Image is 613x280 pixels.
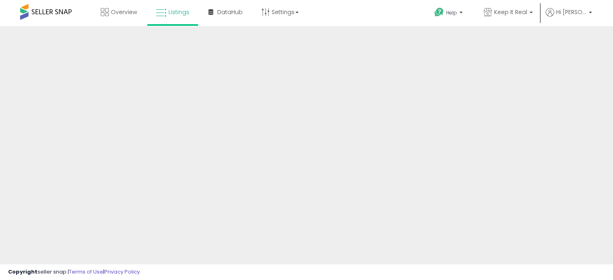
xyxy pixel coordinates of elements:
strong: Copyright [8,268,37,276]
span: Keep It Real [494,8,527,16]
a: Help [428,1,471,26]
a: Hi [PERSON_NAME] [546,8,592,26]
span: Hi [PERSON_NAME] [556,8,586,16]
span: Overview [111,8,137,16]
i: Get Help [434,7,444,17]
div: seller snap | | [8,268,140,276]
span: DataHub [217,8,243,16]
span: Listings [168,8,189,16]
span: Help [446,9,457,16]
a: Privacy Policy [104,268,140,276]
a: Terms of Use [69,268,103,276]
